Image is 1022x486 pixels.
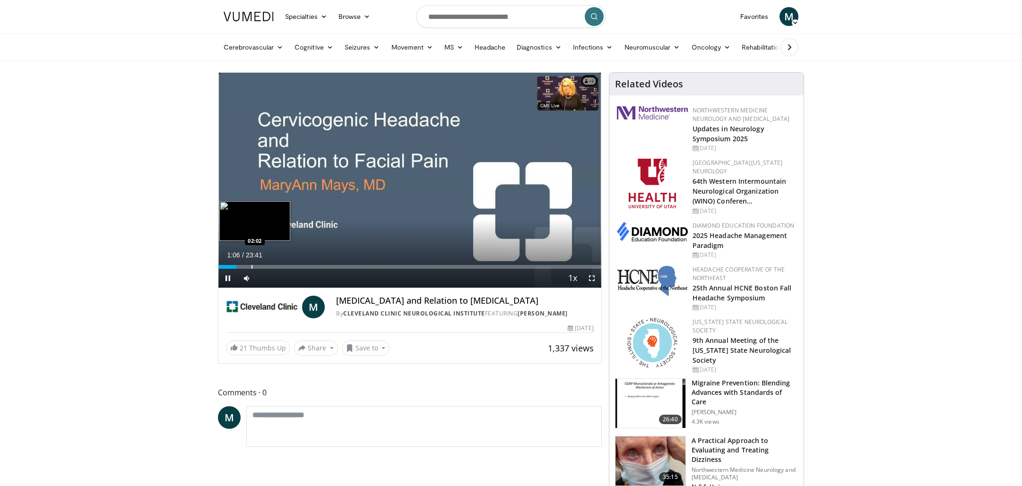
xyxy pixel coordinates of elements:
img: VuMedi Logo [224,12,274,21]
button: Fullscreen [582,269,601,288]
button: Playback Rate [563,269,582,288]
a: MS [439,38,469,57]
span: 26:40 [659,415,682,424]
img: Cleveland Clinic Neurological Institute [226,296,298,318]
a: Favorites [735,7,774,26]
video-js: Video Player [218,73,601,288]
img: 71a8b48c-8850-4916-bbdd-e2f3ccf11ef9.png.150x105_q85_autocrop_double_scale_upscale_version-0.2.png [627,318,677,367]
a: Browse [333,7,376,26]
a: Neuromuscular [619,38,686,57]
a: Movement [386,38,439,57]
h4: Related Videos [615,78,683,90]
span: 35:15 [659,472,682,482]
div: [DATE] [693,207,796,215]
a: [US_STATE] State Neurological Society [693,318,788,334]
a: 64th Western Intermountain Neurological Organization (WINO) Conferen… [693,177,787,205]
a: M [302,296,325,318]
span: 1,337 views [548,342,594,354]
span: 23:41 [246,251,262,259]
span: / [242,251,244,259]
a: Headache Cooperative of the Northeast [693,265,785,282]
a: M [218,406,241,429]
span: 1:06 [227,251,240,259]
input: Search topics, interventions [416,5,606,28]
a: [PERSON_NAME] [518,309,568,317]
a: Cleveland Clinic Neurological Institute [343,309,485,317]
div: By FEATURING [336,309,593,318]
a: Oncology [686,38,736,57]
a: Specialties [279,7,333,26]
h3: A Practical Approach to Evaluating and Treating Dizziness [692,436,798,464]
p: 4.3K views [692,418,719,426]
div: [DATE] [693,303,796,312]
div: [DATE] [693,251,796,259]
img: 62c2561d-8cd1-4995-aa81-e4e1b8930b99.150x105_q85_crop-smart_upscale.jpg [615,436,685,486]
h4: [MEDICAL_DATA] and Relation to [MEDICAL_DATA] [336,296,593,306]
div: [DATE] [693,366,796,374]
p: Northwestern Medicine Neurology and [MEDICAL_DATA] [692,466,798,481]
a: Updates in Neurology Symposium 2025 [693,124,764,143]
a: Northwestern Medicine Neurology and [MEDICAL_DATA] [693,106,790,123]
p: [PERSON_NAME] [692,409,798,416]
a: Rehabilitation [736,38,788,57]
a: Cognitive [289,38,339,57]
button: Pause [218,269,237,288]
button: Save to [342,341,390,356]
img: d0406666-9e5f-4b94-941b-f1257ac5ccaf.png.150x105_q85_autocrop_double_scale_upscale_version-0.2.png [617,222,688,241]
a: 9th Annual Meeting of the [US_STATE] State Neurological Society [693,336,791,365]
a: 21 Thumbs Up [226,341,290,355]
a: Infections [567,38,619,57]
span: Comments 0 [218,386,602,399]
a: Seizures [339,38,386,57]
a: 25th Annual HCNE Boston Fall Headache Symposium [693,283,792,302]
a: M [779,7,798,26]
a: 26:40 Migraine Prevention: Blending Advances with Standards of Care [PERSON_NAME] 4.3K views [615,378,798,428]
a: Diagnostics [511,38,567,57]
img: f6362829-b0a3-407d-a044-59546adfd345.png.150x105_q85_autocrop_double_scale_upscale_version-0.2.png [629,159,676,208]
button: Share [294,341,338,356]
button: Mute [237,269,256,288]
img: 6c52f715-17a6-4da1-9b6c-8aaf0ffc109f.jpg.150x105_q85_autocrop_double_scale_upscale_version-0.2.jpg [617,265,688,297]
span: 21 [240,343,247,352]
a: [GEOGRAPHIC_DATA][US_STATE] Neurology [693,159,783,175]
div: Progress Bar [218,265,601,269]
img: 2a462fb6-9365-492a-ac79-3166a6f924d8.png.150x105_q85_autocrop_double_scale_upscale_version-0.2.jpg [617,106,688,119]
img: fe13bb6c-fc02-4699-94f6-c2127a22e215.150x105_q85_crop-smart_upscale.jpg [615,379,685,428]
a: Headache [469,38,511,57]
img: image.jpeg [219,201,290,241]
a: Cerebrovascular [218,38,289,57]
a: Diamond Education Foundation [693,222,795,230]
div: [DATE] [693,144,796,153]
a: 2025 Headache Management Paradigm [693,231,787,250]
div: [DATE] [568,324,593,333]
h3: Migraine Prevention: Blending Advances with Standards of Care [692,378,798,407]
